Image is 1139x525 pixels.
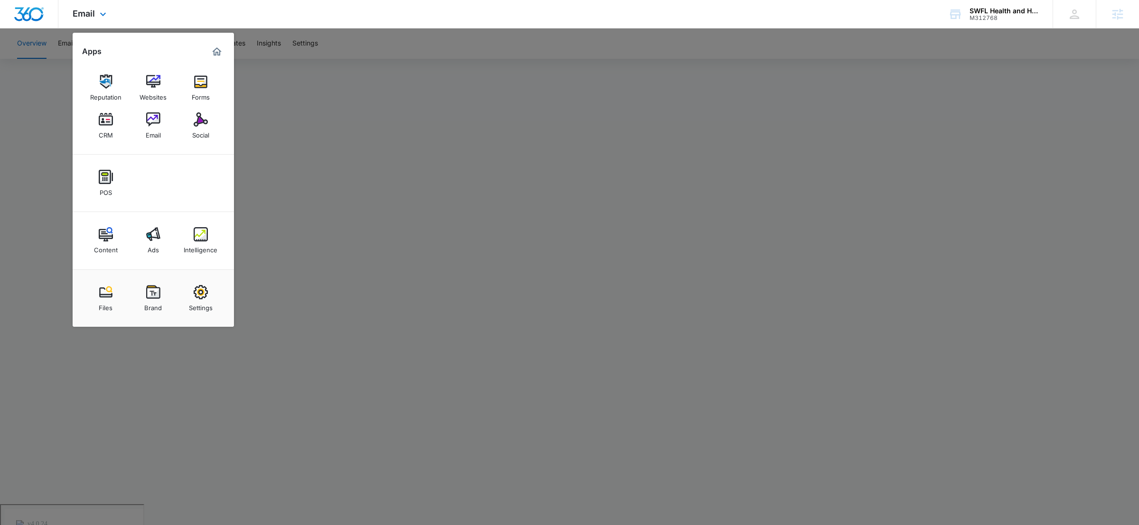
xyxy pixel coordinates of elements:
[189,299,213,312] div: Settings
[99,127,113,139] div: CRM
[88,280,124,316] a: Files
[192,89,210,101] div: Forms
[27,15,47,23] div: v 4.0.24
[82,47,102,56] h2: Apps
[148,241,159,254] div: Ads
[135,108,171,144] a: Email
[135,70,171,106] a: Websites
[25,25,104,32] div: Domain: [DOMAIN_NAME]
[88,222,124,258] a: Content
[26,55,33,63] img: tab_domain_overview_orange.svg
[94,55,102,63] img: tab_keywords_by_traffic_grey.svg
[209,44,224,59] a: Marketing 360® Dashboard
[146,127,161,139] div: Email
[15,15,23,23] img: logo_orange.svg
[94,241,118,254] div: Content
[183,108,219,144] a: Social
[73,9,95,18] span: Email
[970,7,1039,15] div: account name
[88,108,124,144] a: CRM
[88,70,124,106] a: Reputation
[970,15,1039,21] div: account id
[183,70,219,106] a: Forms
[105,56,160,62] div: Keywords by Traffic
[99,299,112,312] div: Files
[100,184,112,196] div: POS
[135,222,171,258] a: Ads
[183,222,219,258] a: Intelligence
[135,280,171,316] a: Brand
[140,89,167,101] div: Websites
[183,280,219,316] a: Settings
[184,241,217,254] div: Intelligence
[90,89,121,101] div: Reputation
[144,299,162,312] div: Brand
[36,56,85,62] div: Domain Overview
[15,25,23,32] img: website_grey.svg
[192,127,209,139] div: Social
[88,165,124,201] a: POS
